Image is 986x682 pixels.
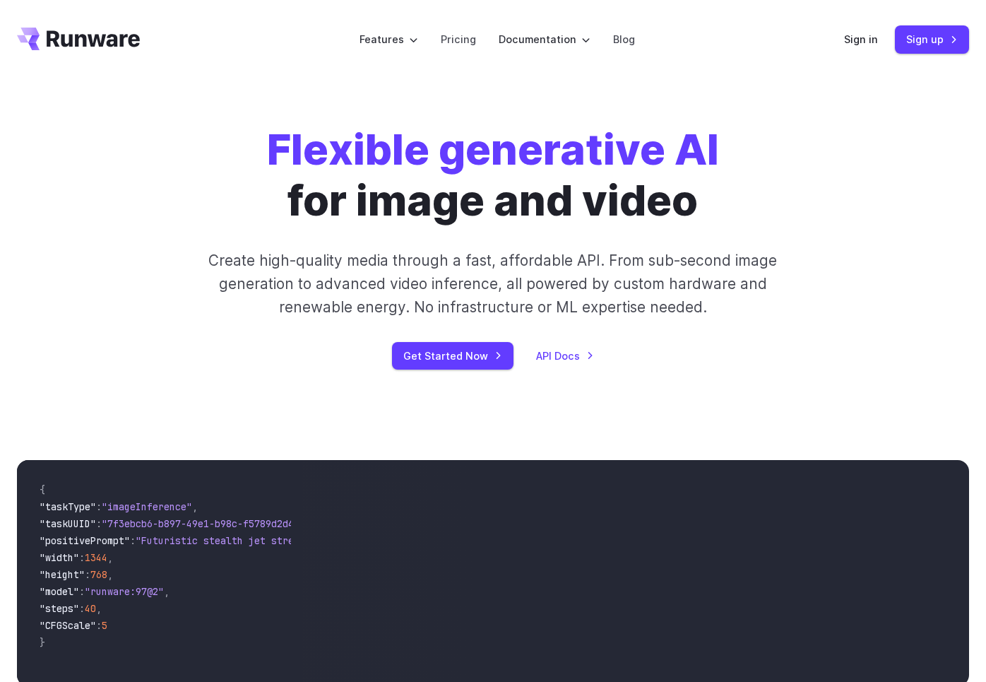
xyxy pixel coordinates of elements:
[40,534,130,547] span: "positivePrompt"
[79,551,85,564] span: :
[40,551,79,564] span: "width"
[107,568,113,581] span: ,
[102,500,192,513] span: "imageInference"
[40,483,45,496] span: {
[102,619,107,632] span: 5
[40,568,85,581] span: "height"
[844,31,878,47] a: Sign in
[441,31,476,47] a: Pricing
[96,619,102,632] span: :
[130,534,136,547] span: :
[189,249,798,319] p: Create high-quality media through a fast, affordable API. From sub-second image generation to adv...
[90,568,107,581] span: 768
[40,517,96,530] span: "taskUUID"
[85,551,107,564] span: 1344
[107,551,113,564] span: ,
[79,585,85,598] span: :
[96,517,102,530] span: :
[136,534,650,547] span: "Futuristic stealth jet streaking through a neon-lit cityscape with glowing purple exhaust"
[164,585,170,598] span: ,
[40,585,79,598] span: "model"
[499,31,590,47] label: Documentation
[267,124,719,226] h1: for image and video
[85,602,96,615] span: 40
[85,585,164,598] span: "runware:97@2"
[40,602,79,615] span: "steps"
[102,517,316,530] span: "7f3ebcb6-b897-49e1-b98c-f5789d2d40d7"
[85,568,90,581] span: :
[40,500,96,513] span: "taskType"
[79,602,85,615] span: :
[267,124,719,175] strong: Flexible generative AI
[895,25,969,53] a: Sign up
[96,602,102,615] span: ,
[96,500,102,513] span: :
[40,619,96,632] span: "CFGScale"
[392,342,513,370] a: Get Started Now
[360,31,418,47] label: Features
[536,348,594,364] a: API Docs
[613,31,635,47] a: Blog
[17,28,140,50] a: Go to /
[192,500,198,513] span: ,
[40,636,45,649] span: }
